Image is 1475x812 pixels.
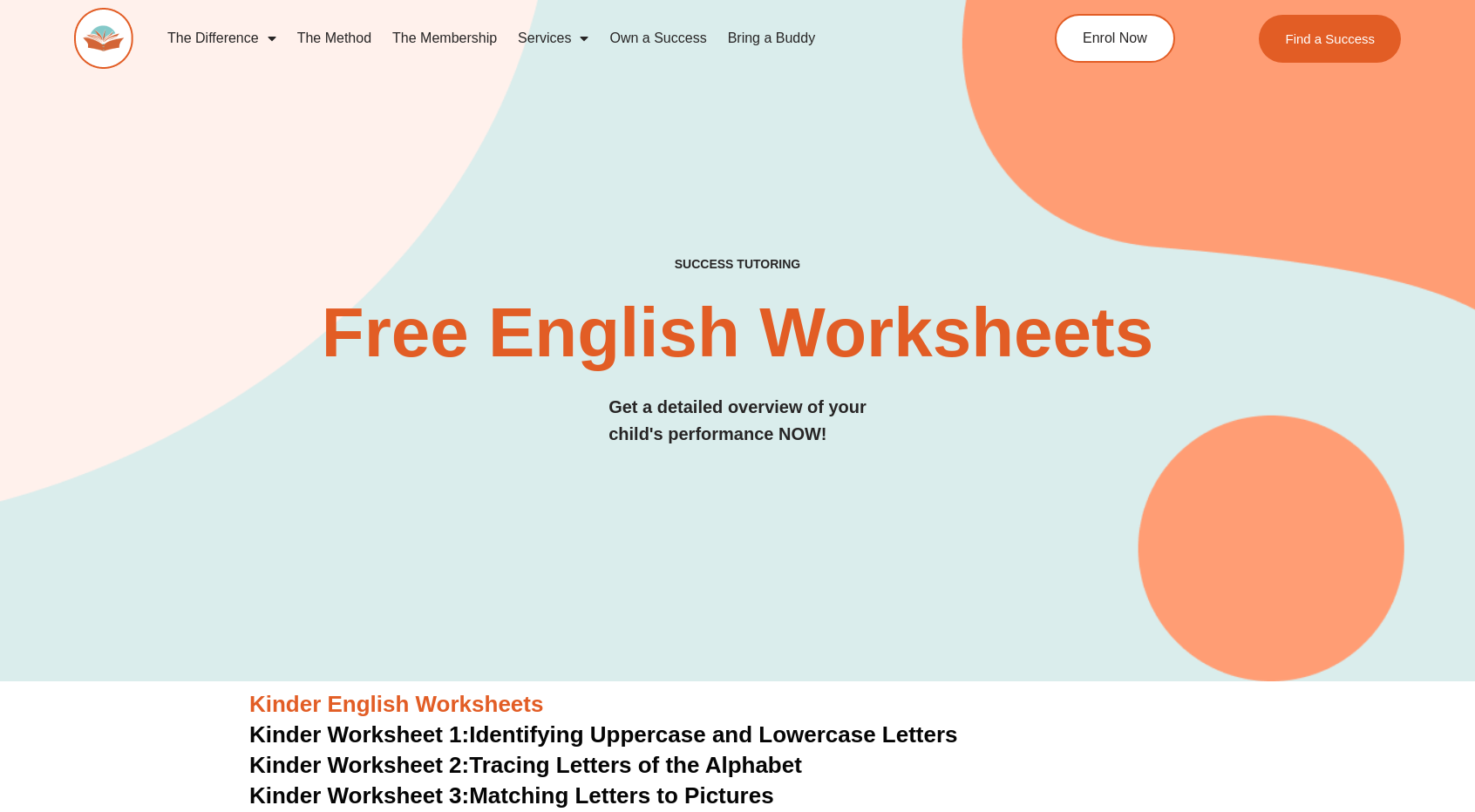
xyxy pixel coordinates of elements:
a: Own a Success [599,18,717,58]
a: The Method [287,18,382,58]
a: Bring a Buddy [717,18,826,58]
span: Kinder Worksheet 3: [249,782,469,809]
a: Services [507,18,599,58]
a: Kinder Worksheet 2:Tracing Letters of the Alphabet [249,752,802,778]
nav: Menu [157,18,979,58]
h3: Get a detailed overview of your child's performance NOW! [608,394,867,448]
a: The Membership [382,18,507,58]
span: Kinder Worksheet 2: [249,752,469,778]
h2: Free English Worksheets​ [299,298,1175,368]
h4: SUCCESS TUTORING​ [541,257,935,272]
a: Enrol Now [1055,14,1175,63]
span: Enrol Now [1083,31,1147,45]
a: Kinder Worksheet 3:Matching Letters to Pictures [249,782,774,809]
a: Find a Success [1260,15,1402,63]
span: Kinder Worksheet 1: [249,721,469,748]
a: Kinder Worksheet 1:Identifying Uppercase and Lowercase Letters [249,721,958,748]
a: The Difference [157,18,287,58]
span: Find a Success [1286,32,1376,45]
h3: Kinder English Worksheets [249,690,1226,720]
